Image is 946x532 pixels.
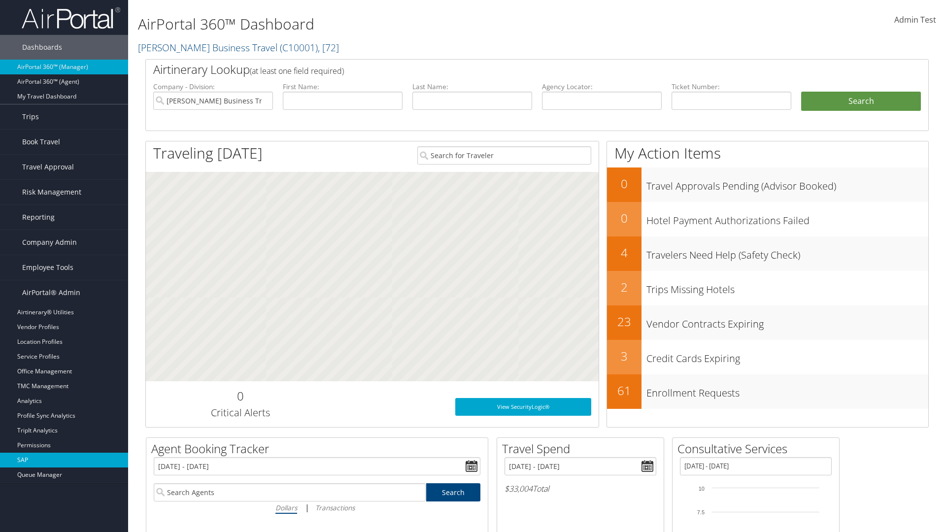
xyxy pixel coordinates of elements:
a: 23Vendor Contracts Expiring [607,305,928,340]
h3: Critical Alerts [153,406,327,420]
label: Company - Division: [153,82,273,92]
h3: Credit Cards Expiring [646,347,928,366]
span: $33,004 [505,483,533,494]
tspan: 7.5 [697,509,705,515]
h2: 0 [607,175,642,192]
h2: Consultative Services [677,440,839,457]
a: 0Travel Approvals Pending (Advisor Booked) [607,167,928,202]
span: (at least one field required) [250,66,344,76]
div: | [154,501,480,514]
h2: 3 [607,348,642,365]
label: Agency Locator: [542,82,662,92]
h2: 61 [607,382,642,399]
label: Last Name: [412,82,532,92]
a: Admin Test [894,5,936,35]
h6: Total [505,483,656,494]
i: Transactions [315,503,355,512]
span: Trips [22,104,39,129]
span: Dashboards [22,35,62,60]
span: Book Travel [22,130,60,154]
a: 0Hotel Payment Authorizations Failed [607,202,928,236]
h1: Traveling [DATE] [153,143,263,164]
a: View SecurityLogic® [455,398,591,416]
h3: Hotel Payment Authorizations Failed [646,209,928,228]
span: Reporting [22,205,55,230]
tspan: 10 [699,486,705,492]
i: Dollars [275,503,297,512]
img: airportal-logo.png [22,6,120,30]
span: , [ 72 ] [318,41,339,54]
h2: Airtinerary Lookup [153,61,856,78]
label: Ticket Number: [672,82,791,92]
h2: 4 [607,244,642,261]
a: [PERSON_NAME] Business Travel [138,41,339,54]
h2: 0 [153,388,327,404]
h2: 2 [607,279,642,296]
span: Company Admin [22,230,77,255]
h3: Enrollment Requests [646,381,928,400]
h3: Vendor Contracts Expiring [646,312,928,331]
button: Search [801,92,921,111]
a: 3Credit Cards Expiring [607,340,928,374]
h2: 0 [607,210,642,227]
h3: Trips Missing Hotels [646,278,928,297]
h2: 23 [607,313,642,330]
span: Employee Tools [22,255,73,280]
h3: Travel Approvals Pending (Advisor Booked) [646,174,928,193]
a: 61Enrollment Requests [607,374,928,409]
h2: Travel Spend [502,440,664,457]
h1: My Action Items [607,143,928,164]
a: Search [426,483,481,501]
a: 4Travelers Need Help (Safety Check) [607,236,928,271]
span: Travel Approval [22,155,74,179]
h2: Agent Booking Tracker [151,440,488,457]
span: Risk Management [22,180,81,204]
label: First Name: [283,82,403,92]
h3: Travelers Need Help (Safety Check) [646,243,928,262]
span: Admin Test [894,14,936,25]
h1: AirPortal 360™ Dashboard [138,14,670,34]
input: Search Agents [154,483,426,501]
span: AirPortal® Admin [22,280,80,305]
span: ( C10001 ) [280,41,318,54]
a: 2Trips Missing Hotels [607,271,928,305]
input: Search for Traveler [417,146,591,165]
